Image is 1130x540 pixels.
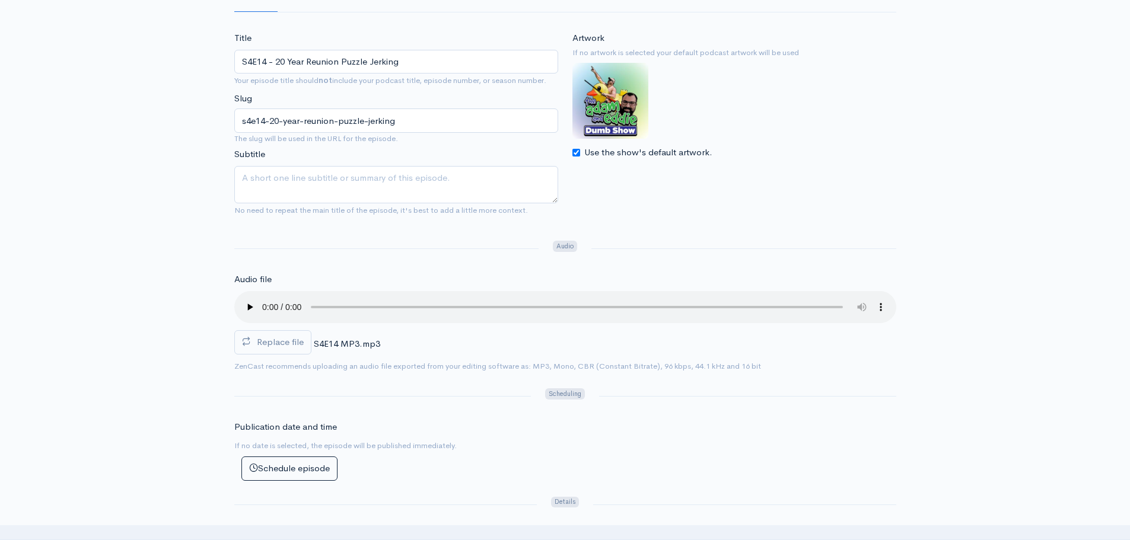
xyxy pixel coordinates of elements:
[584,146,712,159] label: Use the show's default artwork.
[234,31,252,45] label: Title
[545,388,584,400] span: Scheduling
[234,361,761,371] small: ZenCast recommends uploading an audio file exported from your editing software as: MP3, Mono, CBR...
[234,148,265,161] label: Subtitle
[234,440,457,450] small: If no date is selected, the episode will be published immediately.
[234,108,558,133] input: title-of-episode
[551,497,579,508] span: Details
[234,273,272,286] label: Audio file
[241,456,338,481] button: Schedule episode
[553,241,577,252] span: Audio
[234,420,337,434] label: Publication date and time
[234,92,252,106] label: Slug
[257,336,304,347] span: Replace file
[234,205,528,215] small: No need to repeat the main title of the episode, it's best to add a little more context.
[234,133,558,145] small: The slug will be used in the URL for the episode.
[319,75,332,85] strong: not
[572,31,604,45] label: Artwork
[314,338,380,349] span: S4E14 MP3.mp3
[572,47,896,59] small: If no artwork is selected your default podcast artwork will be used
[234,75,546,85] small: Your episode title should include your podcast title, episode number, or season number.
[234,50,558,74] input: What is the episode's title?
